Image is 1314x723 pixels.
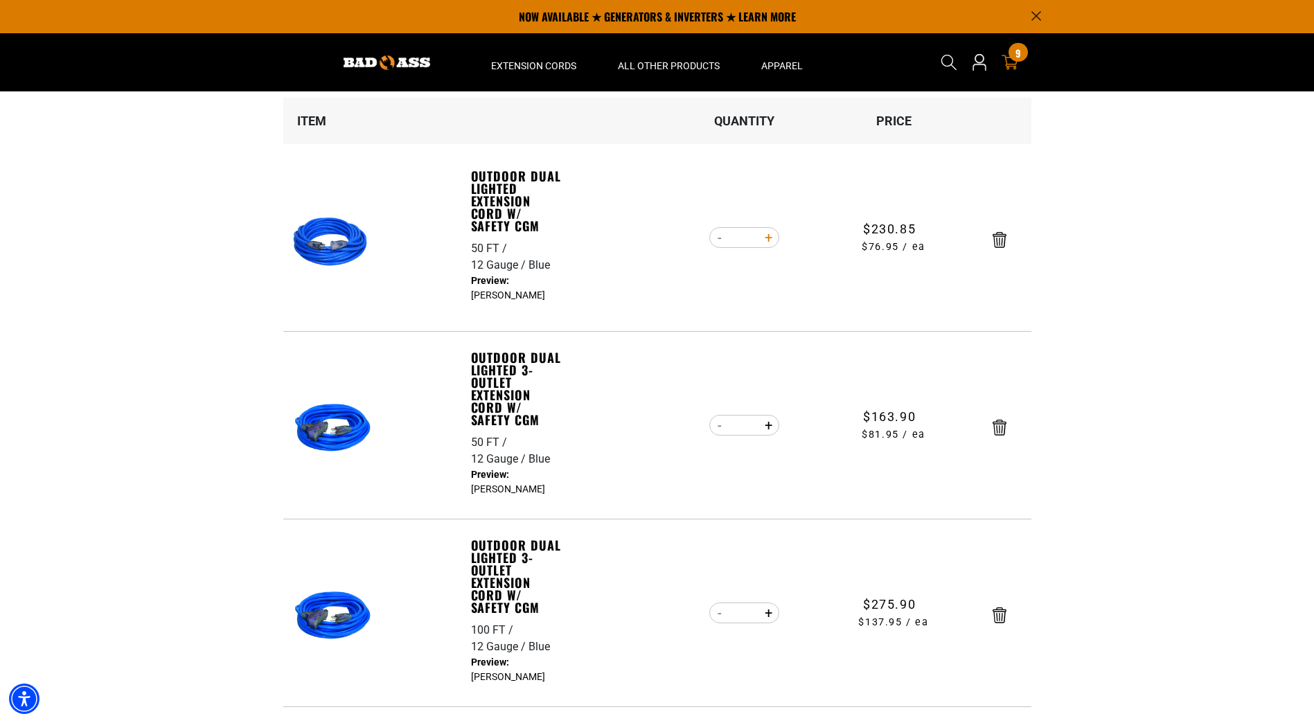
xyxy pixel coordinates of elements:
[283,98,470,144] th: Item
[471,257,529,274] div: 12 Gauge
[993,610,1006,620] a: Remove Outdoor Dual Lighted 3-Outlet Extension Cord w/ Safety CGM - 100 FT / 12 Gauge / Blue
[761,60,803,72] span: Apparel
[938,51,960,73] summary: Search
[863,407,916,426] span: $163.90
[1015,48,1021,58] span: 9
[470,33,597,91] summary: Extension Cords
[529,451,550,467] div: Blue
[740,33,824,91] summary: Apparel
[863,595,916,614] span: $275.90
[344,55,430,70] img: Bad Ass Extension Cords
[289,199,376,287] img: Blue
[618,60,720,72] span: All Other Products
[819,240,968,255] span: $76.95 / ea
[471,170,567,232] a: Outdoor Dual Lighted Extension Cord w/ Safety CGM
[731,226,758,249] input: Quantity for Outdoor Dual Lighted Extension Cord w/ Safety CGM
[669,98,819,144] th: Quantity
[819,615,968,630] span: $137.95 / ea
[529,257,550,274] div: Blue
[491,60,576,72] span: Extension Cords
[471,539,567,614] a: Outdoor Dual Lighted 3-Outlet Extension Cord w/ Safety CGM
[819,98,968,144] th: Price
[471,639,529,655] div: 12 Gauge
[819,427,968,443] span: $81.95 / ea
[9,684,39,714] div: Accessibility Menu
[993,235,1006,244] a: Remove Outdoor Dual Lighted Extension Cord w/ Safety CGM - 50 FT / 12 Gauge / Blue
[289,387,376,474] img: blue
[471,467,567,497] dd: [PERSON_NAME]
[471,274,567,303] dd: [PERSON_NAME]
[731,601,758,625] input: Quantity for Outdoor Dual Lighted 3-Outlet Extension Cord w/ Safety CGM
[993,422,1006,432] a: Remove Outdoor Dual Lighted 3-Outlet Extension Cord w/ Safety CGM - 50 FT / 12 Gauge / Blue
[471,434,510,451] div: 50 FT
[289,575,376,662] img: blue
[471,351,567,426] a: Outdoor Dual Lighted 3-Outlet Extension Cord w/ Safety CGM
[471,240,510,257] div: 50 FT
[529,639,550,655] div: Blue
[863,220,916,238] span: $230.85
[597,33,740,91] summary: All Other Products
[731,413,758,437] input: Quantity for Outdoor Dual Lighted 3-Outlet Extension Cord w/ Safety CGM
[471,622,516,639] div: 100 FT
[471,655,567,684] dd: [PERSON_NAME]
[968,33,991,91] a: Open this option
[471,451,529,467] div: 12 Gauge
